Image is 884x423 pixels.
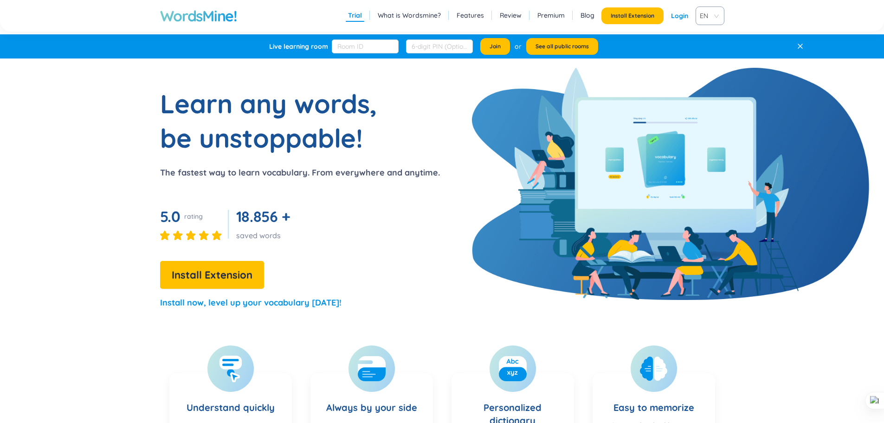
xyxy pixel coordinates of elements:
button: Join [480,38,510,55]
span: VIE [700,9,716,23]
a: What is Wordsmine? [378,11,441,20]
input: 6-digit PIN (Optional) [406,39,473,53]
span: See all public rooms [536,43,589,50]
div: rating [184,212,203,221]
div: saved words [236,230,294,241]
a: Login [671,7,688,24]
h1: Learn any words, be unstoppable! [160,86,392,155]
span: Join [490,43,501,50]
p: The fastest way to learn vocabulary. From everywhere and anytime. [160,166,440,179]
div: or [515,41,522,52]
button: Install Extension [601,7,664,24]
a: Review [500,11,522,20]
p: Install now, level up your vocabulary [DATE]! [160,296,342,309]
h3: Always by your side [326,383,417,421]
h3: Easy to memorize [613,383,694,416]
a: Install Extension [160,271,264,280]
a: WordsMine! [160,7,237,25]
button: See all public rooms [526,38,598,55]
h3: Understand quickly [187,383,275,421]
a: Trial [348,11,362,20]
a: Blog [581,11,594,20]
input: Room ID [332,39,399,53]
a: Premium [537,11,565,20]
span: 18.856 + [236,207,290,226]
button: Install Extension [160,261,264,289]
span: 5.0 [160,207,181,226]
span: Install Extension [611,12,654,20]
span: Install Extension [172,267,252,283]
div: Live learning room [269,42,328,51]
a: Features [457,11,484,20]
